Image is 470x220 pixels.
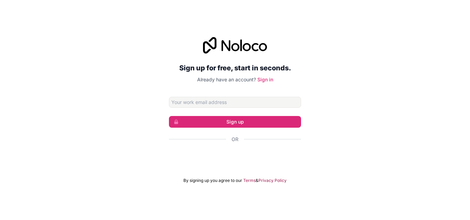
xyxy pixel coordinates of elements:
[169,116,301,128] button: Sign up
[256,178,258,183] span: &
[258,178,287,183] a: Privacy Policy
[169,62,301,74] h2: Sign up for free, start in seconds.
[183,178,242,183] span: By signing up you agree to our
[257,77,273,82] a: Sign in
[232,136,238,143] span: Or
[243,178,256,183] a: Terms
[197,77,256,82] span: Already have an account?
[169,97,301,108] input: Email address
